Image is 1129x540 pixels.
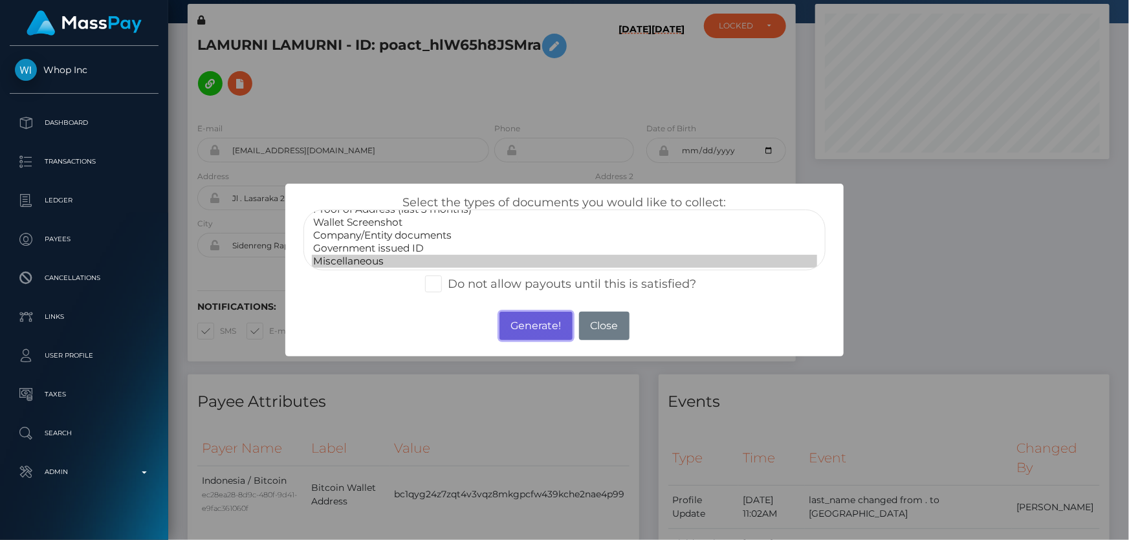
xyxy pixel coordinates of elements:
p: Ledger [15,191,153,210]
p: Cancellations [15,268,153,288]
p: Dashboard [15,113,153,133]
div: Select the types of documents you would like to collect: [294,195,835,270]
span: Whop Inc [10,64,159,76]
p: Taxes [15,385,153,404]
option: Wallet Screenshot [312,216,817,229]
option: Company/Entity documents [312,229,817,242]
option: Government issued ID [312,242,817,255]
button: Close [579,312,630,340]
option: Miscellaneous [312,255,817,268]
p: Transactions [15,152,153,171]
p: User Profile [15,346,153,365]
select: < [303,210,825,270]
label: Do not allow payouts until this is satisfied? [425,275,696,292]
button: Generate! [499,312,573,340]
p: Admin [15,462,153,482]
p: Links [15,307,153,327]
p: Payees [15,230,153,249]
img: Whop Inc [15,59,37,81]
img: MassPay Logo [27,10,142,36]
p: Search [15,424,153,443]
